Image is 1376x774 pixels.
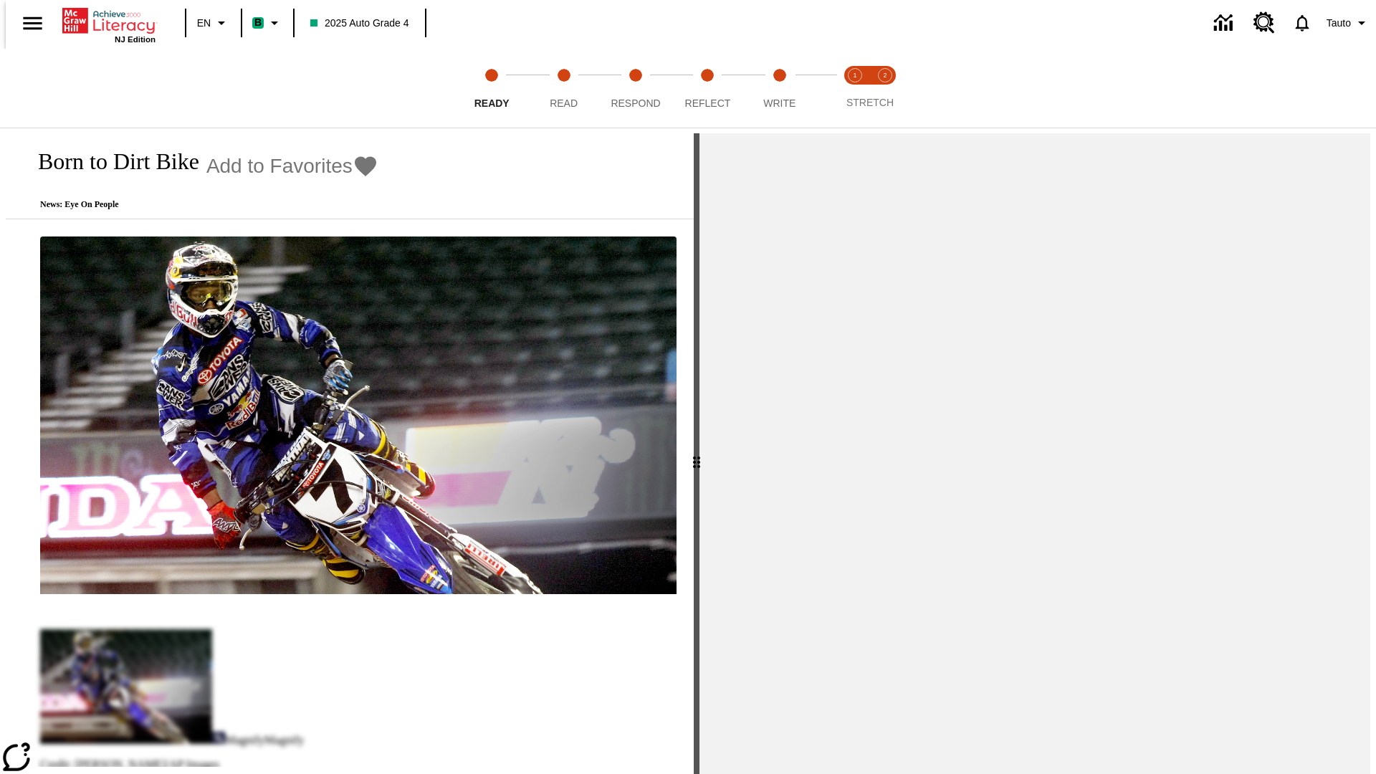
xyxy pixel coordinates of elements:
[1205,4,1245,43] a: Data Center
[699,133,1370,774] div: activity
[738,49,821,128] button: Write step 5 of 5
[254,14,262,32] span: B
[115,35,156,44] span: NJ Edition
[685,97,731,109] span: Reflect
[864,49,906,128] button: Stretch Respond step 2 of 2
[1245,4,1284,42] a: Resource Center, Will open in new tab
[550,97,578,109] span: Read
[666,49,749,128] button: Reflect step 4 of 5
[594,49,677,128] button: Respond step 3 of 5
[197,16,211,31] span: EN
[62,5,156,44] div: Home
[6,133,694,767] div: reading
[247,10,289,36] button: Boost Class color is mint green. Change class color
[206,153,378,178] button: Add to Favorites - Born to Dirt Bike
[206,155,353,178] span: Add to Favorites
[310,16,409,31] span: 2025 Auto Grade 4
[883,72,887,79] text: 2
[611,97,660,109] span: Respond
[450,49,533,128] button: Ready step 1 of 5
[763,97,795,109] span: Write
[23,199,378,210] p: News: Eye On People
[191,10,236,36] button: Language: EN, Select a language
[474,97,510,109] span: Ready
[1327,16,1351,31] span: Tauto
[846,97,894,108] span: STRETCH
[694,133,699,774] div: Press Enter or Spacebar and then press right and left arrow keys to move the slider
[40,236,677,595] img: Motocross racer James Stewart flies through the air on his dirt bike.
[834,49,876,128] button: Stretch Read step 1 of 2
[23,148,199,175] h1: Born to Dirt Bike
[522,49,605,128] button: Read step 2 of 5
[853,72,856,79] text: 1
[1321,10,1376,36] button: Profile/Settings
[1284,4,1321,42] a: Notifications
[11,2,54,44] button: Open side menu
